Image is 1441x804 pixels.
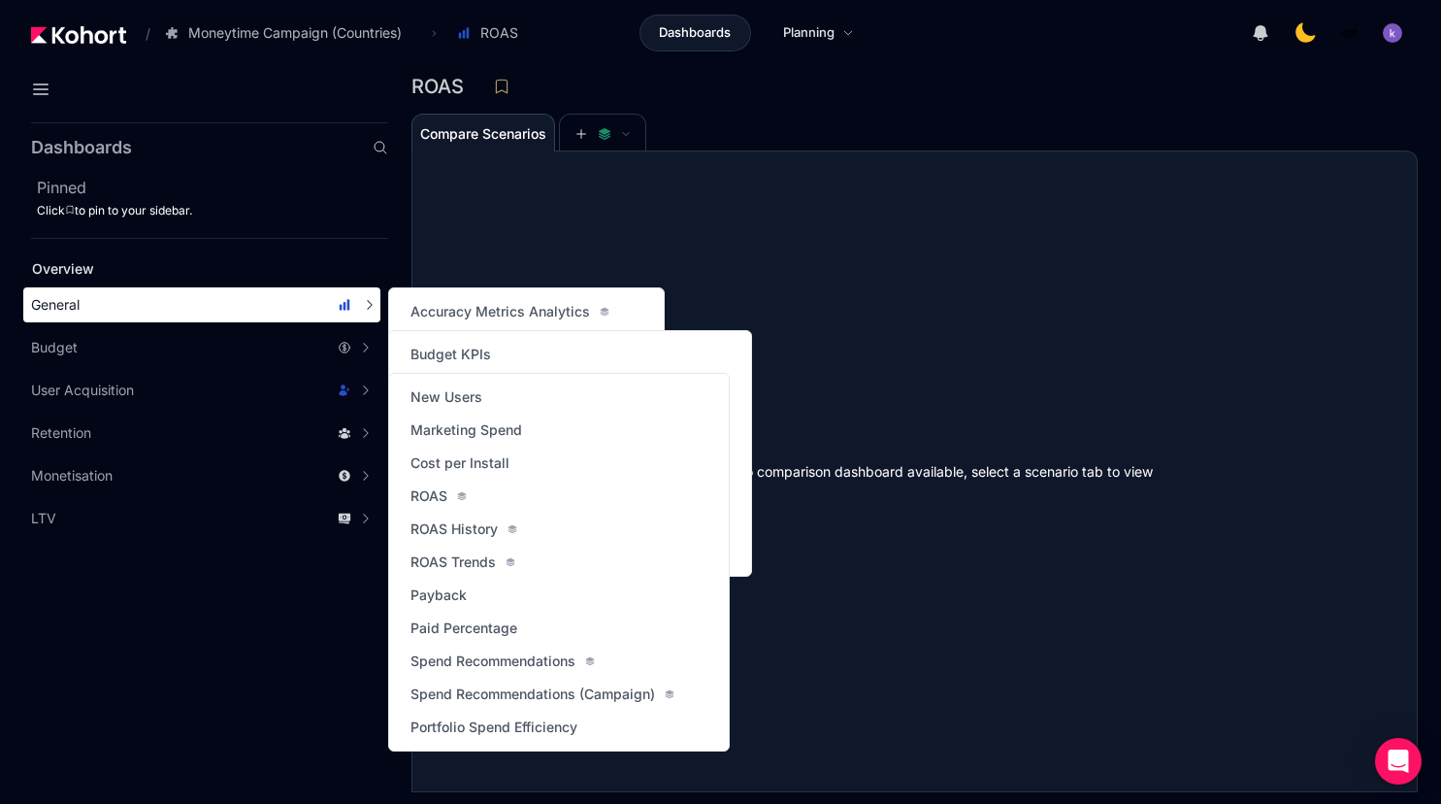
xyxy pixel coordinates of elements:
[1340,23,1359,43] img: logo_MoneyTimeLogo_1_20250619094856634230.png
[410,420,522,440] span: Marketing Spend
[31,26,126,44] img: Kohort logo
[405,417,528,444] a: Marketing Spend
[639,15,751,51] a: Dashboards
[410,486,447,506] span: ROAS
[188,23,402,43] span: Moneytime Campaign (Countries)
[405,341,497,368] a: Budget KPIs
[783,23,835,43] span: Planning
[405,549,521,576] a: ROAS Trends
[37,176,388,199] h2: Pinned
[410,718,577,737] span: Portfolio Spend Efficiency
[405,384,488,411] a: New Users
[480,23,518,43] span: ROAS
[428,25,441,41] span: ›
[410,387,482,407] span: New Users
[410,345,491,364] span: Budget KPIs
[37,203,388,218] div: Click to pin to your sidebar.
[412,151,1417,791] div: No scenario comparison dashboard available, select a scenario tab to view
[405,582,473,609] a: Payback
[410,302,590,321] span: Accuracy Metrics Analytics
[31,139,132,156] h2: Dashboards
[405,298,615,325] a: Accuracy Metrics Analytics
[32,260,94,277] span: Overview
[130,23,150,44] span: /
[1375,738,1422,785] div: Open Intercom Messenger
[410,619,517,638] span: Paid Percentage
[31,423,91,443] span: Retention
[31,509,56,528] span: LTV
[420,127,546,141] span: Compare Scenarios
[410,652,575,671] span: Spend Recommendations
[410,553,496,572] span: ROAS Trends
[405,648,601,675] a: Spend Recommendations
[405,681,680,708] a: Spend Recommendations (Campaign)
[405,615,523,642] a: Paid Percentage
[410,586,467,605] span: Payback
[31,338,78,357] span: Budget
[410,685,655,704] span: Spend Recommendations (Campaign)
[154,17,422,50] button: Moneytime Campaign (Countries)
[31,295,80,315] span: General
[405,714,583,741] a: Portfolio Spend Efficiency
[763,15,874,51] a: Planning
[659,23,731,43] span: Dashboards
[410,453,509,473] span: Cost per Install
[405,483,473,510] a: ROAS
[446,17,539,50] button: ROAS
[405,516,523,543] a: ROAS History
[25,254,355,284] a: Overview
[31,381,134,400] span: User Acquisition
[411,77,475,96] h3: ROAS
[410,519,498,539] span: ROAS History
[405,450,515,477] a: Cost per Install
[31,466,113,486] span: Monetisation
